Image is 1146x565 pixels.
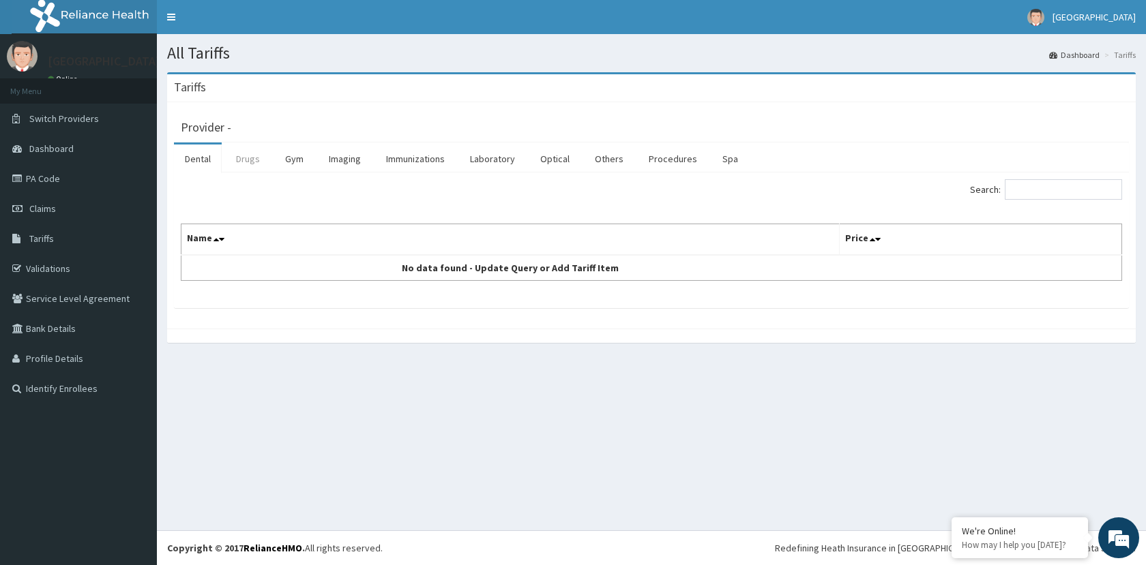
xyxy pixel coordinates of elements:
[29,142,74,155] span: Dashboard
[244,542,302,554] a: RelianceHMO
[167,542,305,554] strong: Copyright © 2017 .
[962,525,1078,537] div: We're Online!
[29,232,54,245] span: Tariffs
[48,74,80,84] a: Online
[48,55,160,67] p: [GEOGRAPHIC_DATA]
[167,44,1136,62] h1: All Tariffs
[962,539,1078,551] p: How may I help you today?
[29,112,99,125] span: Switch Providers
[711,144,749,173] a: Spa
[459,144,526,173] a: Laboratory
[529,144,581,173] a: Optical
[1101,49,1136,61] li: Tariffs
[775,541,1136,555] div: Redefining Heath Insurance in [GEOGRAPHIC_DATA] using Telemedicine and Data Science!
[225,144,271,173] a: Drugs
[174,81,206,93] h3: Tariffs
[1027,9,1044,26] img: User Image
[181,224,840,256] th: Name
[970,179,1122,200] label: Search:
[181,255,840,281] td: No data found - Update Query or Add Tariff Item
[318,144,372,173] a: Imaging
[1053,11,1136,23] span: [GEOGRAPHIC_DATA]
[7,41,38,72] img: User Image
[274,144,314,173] a: Gym
[181,121,231,134] h3: Provider -
[840,224,1122,256] th: Price
[29,202,56,215] span: Claims
[375,144,456,173] a: Immunizations
[584,144,634,173] a: Others
[638,144,708,173] a: Procedures
[157,530,1146,565] footer: All rights reserved.
[174,144,222,173] a: Dental
[1005,179,1122,200] input: Search:
[1049,49,1100,61] a: Dashboard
